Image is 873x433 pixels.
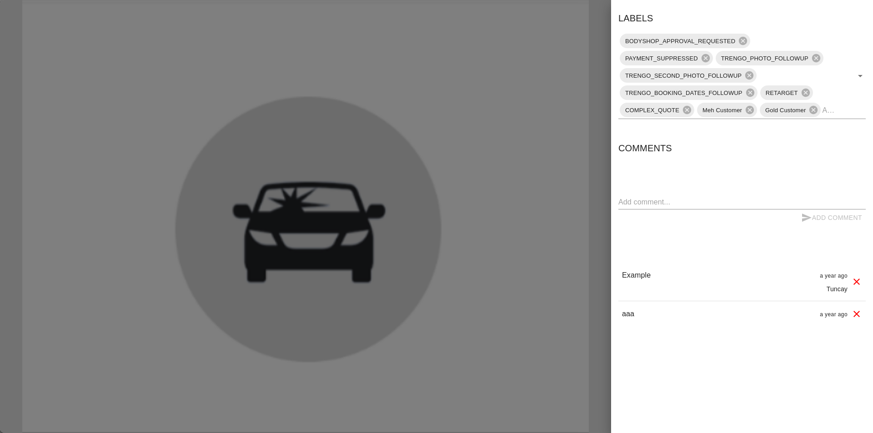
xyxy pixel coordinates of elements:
input: Add label [822,103,840,117]
span: RETARGET [760,88,803,98]
p: aaa [622,309,634,319]
span: a year ago [820,273,848,279]
div: Meh Customer [697,103,757,117]
span: PAYMENT_SUPPRESSED [620,53,703,64]
div: TRENGO_BOOKING_DATES_FOLLOWUP [620,85,758,100]
span: BODYSHOP_APPROVAL_REQUESTED [620,36,741,46]
span: Gold Customer [760,105,811,115]
div: Gold Customer [760,103,821,117]
div: TRENGO_PHOTO_FOLLOWUP [716,51,823,65]
h6: Labels [618,11,653,25]
button: Open [854,70,867,82]
p: Example [622,270,651,281]
span: TRENGO_BOOKING_DATES_FOLLOWUP [620,88,748,98]
span: COMPLEX_QUOTE [620,105,685,115]
div: RETARGET [760,85,813,100]
span: TRENGO_PHOTO_FOLLOWUP [716,53,814,64]
span: Meh Customer [697,105,748,115]
h6: Comments [618,141,866,155]
div: BODYSHOP_APPROVAL_REQUESTED [620,34,750,48]
div: PAYMENT_SUPPRESSED [620,51,713,65]
div: TRENGO_SECOND_PHOTO_FOLLOWUP [620,68,757,83]
div: COMPLEX_QUOTE [620,103,694,117]
span: a year ago [820,311,848,318]
p: Tuncay [827,284,848,294]
span: TRENGO_SECOND_PHOTO_FOLLOWUP [620,70,747,81]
